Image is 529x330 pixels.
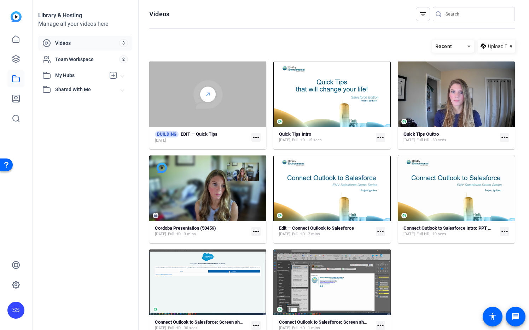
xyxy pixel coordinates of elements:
[38,68,132,82] mat-expansion-panel-header: My Hubs
[279,137,290,143] span: [DATE]
[7,302,24,319] div: SS
[251,133,261,142] mat-icon: more_horiz
[155,138,166,143] span: [DATE]
[155,131,179,137] span: BUILDING
[251,321,261,330] mat-icon: more_horiz
[155,225,249,237] a: Cordoba Presentation (50459)[DATE]Full HD - 3 mins
[376,227,385,236] mat-icon: more_horiz
[488,43,512,50] span: Upload File
[155,131,249,143] a: BUILDINGEDIT — Quick Tips[DATE]
[279,225,373,237] a: Edit — Connect Outlook to Salesforce[DATE]Full HD - 2 mins
[38,82,132,96] mat-expansion-panel-header: Shared With Me
[279,225,354,231] strong: Edit — Connect Outlook to Salesforce
[417,231,446,237] span: Full HD - 19 secs
[55,40,119,47] span: Videos
[417,137,446,143] span: Full HD - 30 secs
[478,40,515,53] button: Upload File
[403,137,415,143] span: [DATE]
[251,227,261,236] mat-icon: more_horiz
[292,137,322,143] span: Full HD - 15 secs
[511,312,520,321] mat-icon: message
[119,39,128,47] span: 8
[292,231,320,237] span: Full HD - 2 mins
[155,319,260,325] strong: Connect Outlook to Salesforce: Screen share Part 2
[55,86,121,93] span: Shared With Me
[488,312,497,321] mat-icon: accessibility
[279,131,373,143] a: Quick Tips Intro[DATE]Full HD - 15 secs
[376,321,385,330] mat-icon: more_horiz
[500,227,509,236] mat-icon: more_horiz
[403,225,504,231] strong: Connect Outlook to Salesforce Intro: PPT Version
[119,55,128,63] span: 2
[55,72,105,79] span: My Hubs
[181,131,217,137] strong: EDIT — Quick Tips
[435,43,452,49] span: Recent
[155,225,216,231] strong: Cordoba Presentation (50459)
[279,131,311,137] strong: Quick Tips Intro
[500,133,509,142] mat-icon: more_horiz
[155,231,166,237] span: [DATE]
[11,11,22,22] img: blue-gradient.svg
[279,319,384,325] strong: Connect Outlook to Salesforce: Screen share Part 1
[403,131,439,137] strong: Quick Tips Outtro
[403,231,415,237] span: [DATE]
[279,231,290,237] span: [DATE]
[376,133,385,142] mat-icon: more_horiz
[149,10,169,18] h1: Videos
[446,10,509,18] input: Search
[55,56,119,63] span: Team Workspace
[403,225,497,237] a: Connect Outlook to Salesforce Intro: PPT Version[DATE]Full HD - 19 secs
[419,10,427,18] mat-icon: filter_list
[403,131,497,143] a: Quick Tips Outtro[DATE]Full HD - 30 secs
[38,11,132,20] div: Library & Hosting
[38,20,132,28] div: Manage all your videos here
[168,231,196,237] span: Full HD - 3 mins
